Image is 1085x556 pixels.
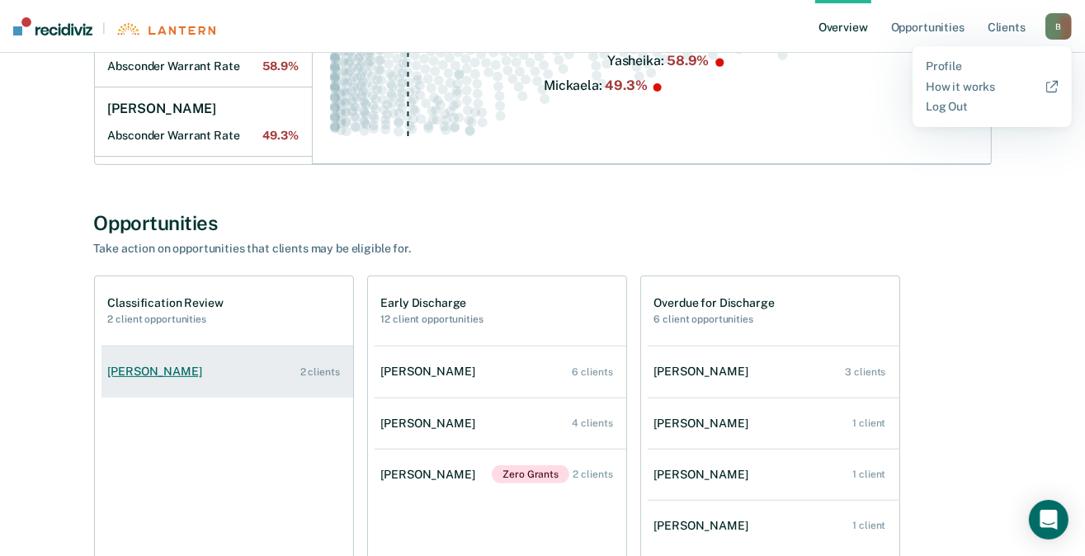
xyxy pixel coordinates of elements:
a: Profile [926,59,1059,73]
div: 2 clients [300,366,340,378]
span: | [92,21,116,35]
div: [PERSON_NAME] [654,519,755,533]
a: | [13,17,215,35]
div: [PERSON_NAME] [108,365,209,379]
span: 58.9% [262,59,298,73]
div: 1 client [852,469,885,480]
img: Recidiviz [13,17,92,35]
h2: Absconder Warrant Rate [108,129,299,143]
button: B [1045,13,1072,40]
h2: 6 client opportunities [654,313,775,325]
div: [PERSON_NAME] [654,417,755,431]
a: [PERSON_NAME] 2 clients [101,348,353,395]
a: [PERSON_NAME] 1 client [648,451,899,498]
a: Log Out [926,100,1059,114]
a: [PERSON_NAME] 1 client [648,400,899,447]
div: 3 clients [846,366,886,378]
h1: Classification Review [108,296,224,310]
div: [PERSON_NAME] [654,468,755,482]
div: Take action on opportunities that clients may be eligible for. [94,242,672,256]
h1: Overdue for Discharge [654,296,775,310]
div: 1 client [852,417,885,429]
a: [PERSON_NAME] 3 clients [648,348,899,395]
h2: Absconder Warrant Rate [108,59,299,73]
h2: 2 client opportunities [108,313,224,325]
div: 2 clients [573,469,613,480]
h1: [PERSON_NAME] [108,101,216,117]
div: Opportunities [94,211,992,235]
div: [PERSON_NAME] [381,417,482,431]
span: Zero Grants [492,465,569,483]
div: [PERSON_NAME] [654,365,755,379]
a: [PERSON_NAME]Absconder Warrant Rate49.3% [95,87,312,157]
a: [PERSON_NAME] 4 clients [375,400,626,447]
h1: Early Discharge [381,296,484,310]
a: [PERSON_NAME] 1 client [648,502,899,549]
a: [PERSON_NAME]Zero Grants 2 clients [375,449,626,500]
div: [PERSON_NAME] [381,468,482,482]
img: Lantern [116,23,215,35]
div: 6 clients [573,366,613,378]
a: How it works [926,80,1059,94]
div: 4 clients [573,417,613,429]
span: 49.3% [262,129,298,143]
h2: 12 client opportunities [381,313,484,325]
div: 1 client [852,520,885,531]
div: [PERSON_NAME] [381,365,482,379]
div: Open Intercom Messenger [1029,500,1068,540]
a: [PERSON_NAME] 6 clients [375,348,626,395]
